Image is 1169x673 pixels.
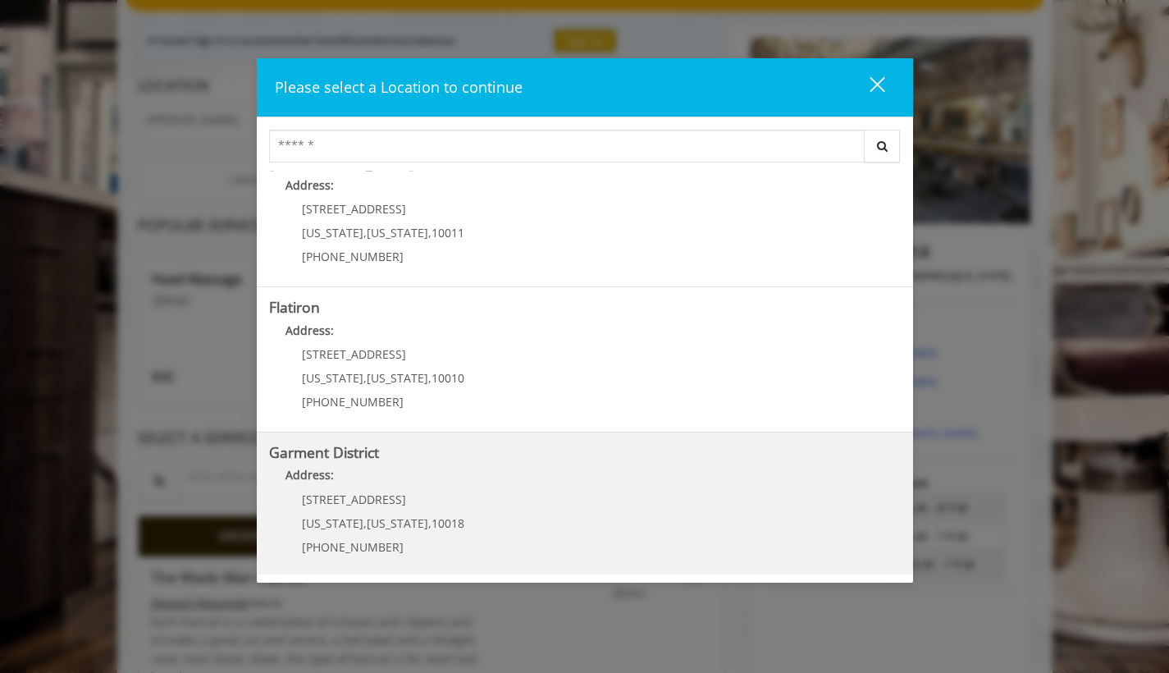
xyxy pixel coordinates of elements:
span: [PHONE_NUMBER] [302,249,404,264]
button: close dialog [839,71,895,104]
span: , [428,515,432,531]
b: Address: [285,467,334,483]
div: close dialog [851,76,884,100]
span: [US_STATE] [302,225,363,240]
span: [US_STATE] [367,370,428,386]
span: , [363,515,367,531]
input: Search Center [269,130,865,163]
span: [PHONE_NUMBER] [302,394,404,410]
span: , [363,225,367,240]
span: [US_STATE] [302,370,363,386]
span: , [363,370,367,386]
span: [US_STATE] [302,515,363,531]
span: [STREET_ADDRESS] [302,492,406,507]
b: Garment District [269,442,379,462]
span: [US_STATE] [367,515,428,531]
span: 10011 [432,225,464,240]
span: [STREET_ADDRESS] [302,201,406,217]
span: , [428,370,432,386]
span: [STREET_ADDRESS] [302,346,406,362]
span: 10018 [432,515,464,531]
span: 10010 [432,370,464,386]
div: Center Select [269,130,901,171]
i: Search button [873,140,892,152]
b: Address: [285,323,334,338]
span: , [428,225,432,240]
b: Address: [285,177,334,193]
b: Flatiron [269,297,320,317]
span: [US_STATE] [367,225,428,240]
span: [PHONE_NUMBER] [302,539,404,555]
span: Please select a Location to continue [275,77,523,97]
